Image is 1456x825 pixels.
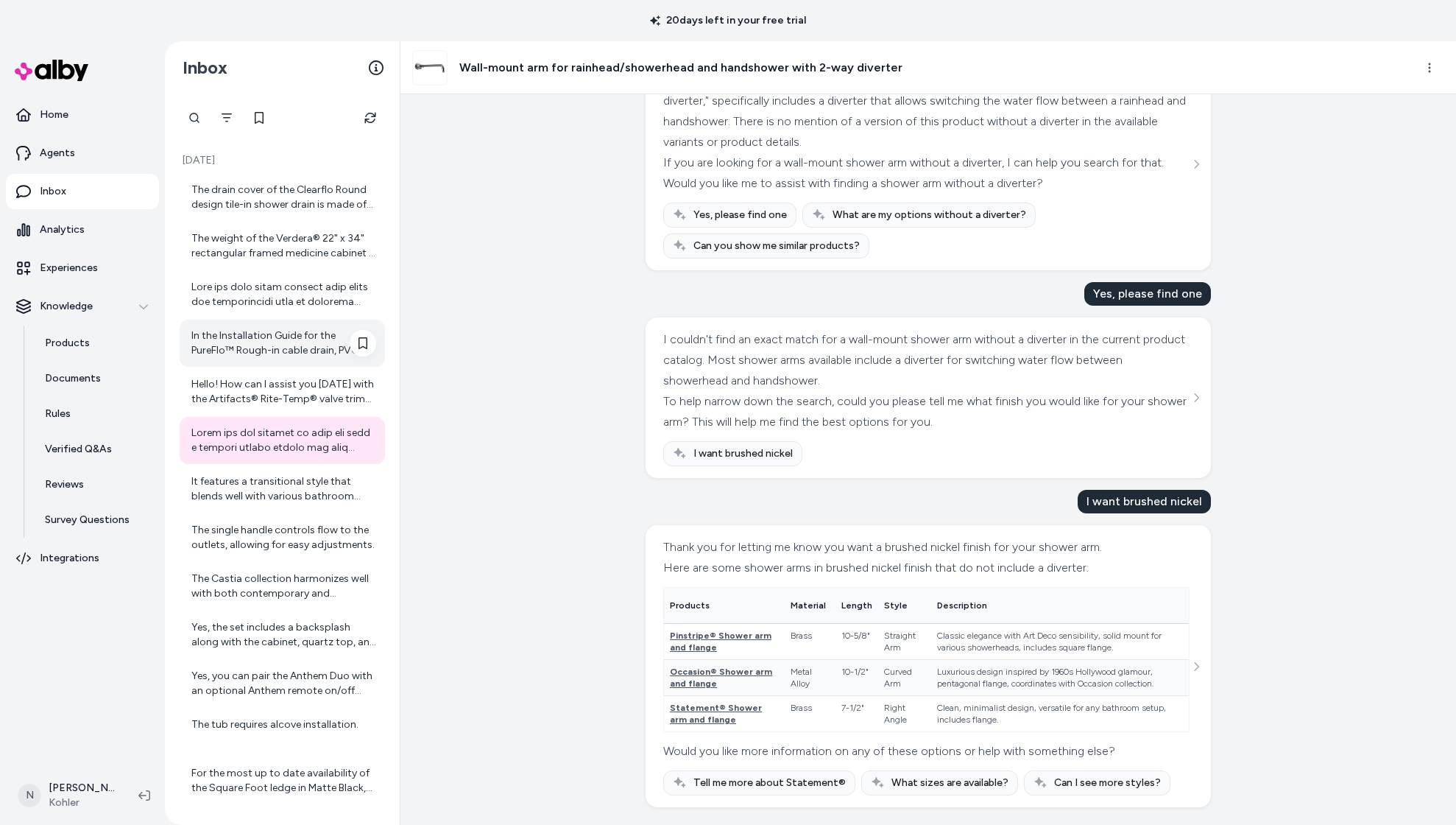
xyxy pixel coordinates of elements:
th: Material [785,588,835,624]
div: I couldn't find an exact match for a wall-mount shower arm without a diverter in the current prod... [663,329,1190,391]
span: Kohler [49,796,115,810]
p: Products [45,336,90,351]
div: In the Installation Guide for the PureFlo™ Rough-in cable drain, PVC, 45" cable (K-37385), Item 8... [191,329,376,358]
div: If you are looking for a wall-mount shower arm without a diverter, I can help you search for that... [663,152,1190,194]
p: Analytics [40,222,85,237]
a: In the Installation Guide for the PureFlo™ Rough-in cable drain, PVC, 45" cable (K-37385), Item 8... [180,320,385,367]
a: Home [6,97,159,133]
div: I want brushed nickel [1078,490,1211,513]
h2: Inbox [183,57,227,79]
td: Clean, minimalist design, versatile for any bathroom setup, includes flange. [931,696,1189,732]
a: Experiences [6,250,159,286]
a: Survey Questions [30,502,159,538]
td: Straight Arm [878,624,931,660]
td: Luxurious design inspired by 1960s Hollywood glamour, pentagonal flange, coordinates with Occasio... [931,660,1189,696]
a: Documents [30,361,159,396]
a: The tub requires alcove installation. [180,709,385,756]
span: Can I see more styles? [1054,776,1161,790]
p: [DATE] [180,153,385,168]
td: Right Angle [878,696,931,732]
div: The product you are viewing, "Wall-mount arm for rainhead/showerhead and handshower with 2-way di... [663,70,1190,152]
th: Length [835,588,878,624]
a: The drain cover of the Clearflo Round design tile-in shower drain is made of brass. [180,174,385,221]
a: Yes, you can pair the Anthem Duo with an optional Anthem remote on/off button (K-28213), which is... [180,660,385,707]
a: Reviews [30,467,159,502]
a: Lore ips dolo sitam consect adip elits doe temporincidi utla et dolorema aliqua enimadm: | Veniam... [180,271,385,318]
span: Occasion® Shower arm and flange [670,667,772,689]
a: The Castia collection harmonizes well with both contemporary and traditional styles, making it ve... [180,563,385,610]
a: Yes, the set includes a backsplash along with the cabinet, quartz top, and sinks. [180,611,385,659]
button: Knowledge [6,289,159,324]
a: Verified Q&As [30,432,159,467]
div: The drain cover of the Clearflo Round design tile-in shower drain is made of brass. [191,183,376,212]
div: Hello! How can I assist you [DATE] with the Artifacts® Rite-Temp® valve trim with push-button div... [191,377,376,407]
td: Curved Arm [878,660,931,696]
p: Knowledge [40,299,93,314]
a: It features a transitional style that blends well with various bathroom designs. [180,466,385,513]
span: Yes, please find one [693,208,787,222]
td: Brass [785,624,835,660]
p: Integrations [40,551,99,566]
div: Would you like more information on any of these options or help with something else? [663,741,1190,762]
p: Agents [40,146,75,161]
img: alby Logo [15,60,88,81]
img: aae31078_rgb [413,51,447,85]
a: Integrations [6,541,159,576]
a: Lorem ips dol sitamet co adip eli sedd e tempori utlabo etdolo mag aliq enimad min. Veni qui nost... [180,417,385,464]
span: Pinstripe® Shower arm and flange [670,631,771,653]
p: [PERSON_NAME] [49,781,115,796]
p: Survey Questions [45,513,130,527]
button: See more [1187,389,1205,407]
td: 10-5/8" [835,624,878,660]
td: Classic elegance with Art Deco sensibility, solid mount for various showerheads, includes square ... [931,624,1189,660]
div: The tub requires alcove installation. [191,717,376,747]
a: Rules [30,396,159,432]
div: The Castia collection harmonizes well with both contemporary and traditional styles, making it ve... [191,572,376,601]
p: Home [40,108,68,122]
a: For the most up to date availability of the Square Foot ledge in Matte Black, please check the pr... [180,757,385,804]
span: I want brushed nickel [693,446,793,461]
a: Inbox [6,174,159,209]
button: Filter [212,103,241,133]
a: Hello! How can I assist you [DATE] with the Artifacts® Rite-Temp® valve trim with push-button div... [180,368,385,415]
a: Analytics [6,212,159,248]
span: Can you show me similar products? [693,239,860,253]
td: Brass [785,696,835,732]
div: Thank you for letting me know you want a brushed nickel finish for your shower arm. [663,537,1190,558]
a: Agents [6,136,159,171]
div: Lore ips dolo sitam consect adip elits doe temporincidi utla et dolorema aliqua enimadm: | Veniam... [191,280,376,309]
span: Tell me more about Statement® [693,776,846,790]
p: Verified Q&As [45,442,112,457]
div: The weight of the Verdera® 22" x 34" rectangular framed medicine cabinet is 37.25 lb. [191,231,376,261]
td: 7-1/2" [835,696,878,732]
div: For the most up to date availability of the Square Foot ledge in Matte Black, please check the pr... [191,766,376,796]
div: To help narrow down the search, could you please tell me what finish you would like for your show... [663,391,1190,432]
span: N [18,784,41,807]
button: Refresh [356,103,385,133]
span: What are my options without a diverter? [833,208,1026,222]
div: Yes, you can pair the Anthem Duo with an optional Anthem remote on/off button (K-28213), which is... [191,669,376,698]
a: The weight of the Verdera® 22" x 34" rectangular framed medicine cabinet is 37.25 lb. [180,222,385,270]
p: Experiences [40,261,98,275]
h3: Wall-mount arm for rainhead/showerhead and handshower with 2-way diverter [459,59,902,77]
a: The single handle controls flow to the outlets, allowing for easy adjustments. [180,514,385,561]
div: The single handle controls flow to the outlets, allowing for easy adjustments. [191,523,376,552]
div: Yes, the set includes a backsplash along with the cabinet, quartz top, and sinks. [191,620,376,650]
th: Style [878,588,931,624]
th: Products [664,588,785,624]
td: Metal Alloy [785,660,835,696]
p: Reviews [45,477,84,492]
div: It features a transitional style that blends well with various bathroom designs. [191,474,376,504]
td: 10-1/2" [835,660,878,696]
p: Rules [45,407,71,421]
th: Description [931,588,1189,624]
div: Yes, please find one [1084,282,1211,306]
button: See more [1187,658,1205,675]
span: Statement® Shower arm and flange [670,703,762,725]
p: Inbox [40,184,66,199]
div: Here are some shower arms in brushed nickel finish that do not include a diverter: [663,558,1190,578]
a: Products [30,326,159,361]
span: What sizes are available? [891,776,1008,790]
p: Documents [45,371,101,386]
button: See more [1187,155,1205,173]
